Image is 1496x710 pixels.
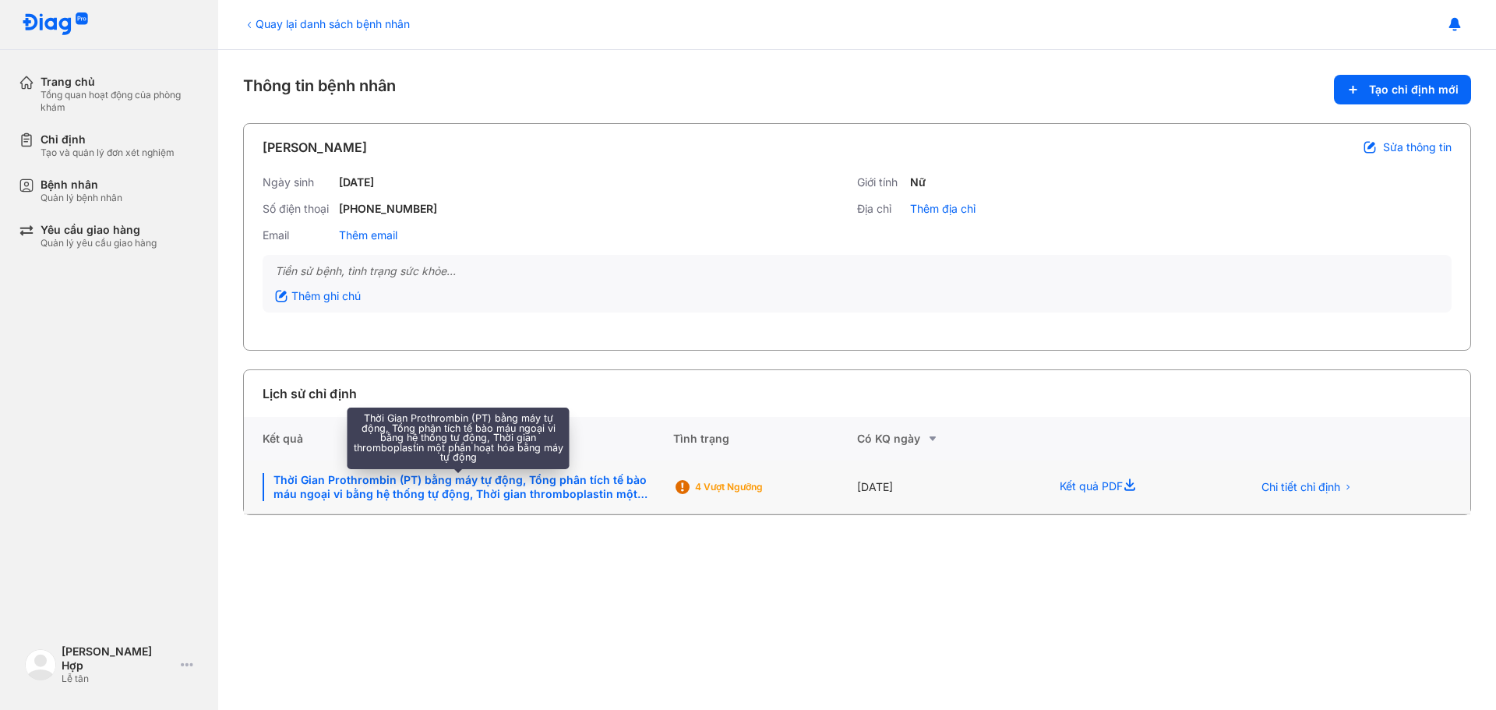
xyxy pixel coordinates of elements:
div: [PERSON_NAME] Hợp [62,645,175,673]
div: Nữ [910,175,926,189]
div: Địa chỉ [857,202,904,216]
div: Tiền sử bệnh, tình trạng sức khỏe... [275,264,1439,278]
div: Lễ tân [62,673,175,685]
img: logo [25,649,56,680]
div: Email [263,228,333,242]
span: Sửa thông tin [1383,140,1452,154]
div: [PHONE_NUMBER] [339,202,437,216]
div: Kết quả PDF [1041,461,1233,514]
div: Quản lý bệnh nhân [41,192,122,204]
div: Kết quả [244,417,673,461]
div: Yêu cầu giao hàng [41,223,157,237]
div: Tình trạng [673,417,857,461]
img: logo [22,12,89,37]
div: Thêm ghi chú [275,289,361,303]
div: [PERSON_NAME] [263,138,367,157]
span: Chi tiết chỉ định [1261,480,1340,494]
button: Chi tiết chỉ định [1252,475,1362,499]
div: Thông tin bệnh nhân [243,75,1471,104]
div: Tạo và quản lý đơn xét nghiệm [41,147,175,159]
div: Thêm địa chỉ [910,202,976,216]
div: Có KQ ngày [857,429,1041,448]
div: Tổng quan hoạt động của phòng khám [41,89,199,114]
div: 4 Vượt ngưỡng [695,481,820,493]
div: Ngày sinh [263,175,333,189]
div: Số điện thoại [263,202,333,216]
div: [DATE] [857,461,1041,514]
div: Lịch sử chỉ định [263,384,357,403]
span: Tạo chỉ định mới [1369,83,1459,97]
div: Quản lý yêu cầu giao hàng [41,237,157,249]
div: Giới tính [857,175,904,189]
div: Quay lại danh sách bệnh nhân [243,16,410,32]
div: Bệnh nhân [41,178,122,192]
div: Thêm email [339,228,397,242]
div: [DATE] [339,175,374,189]
div: Chỉ định [41,132,175,147]
div: Thời Gian Prothrombin (PT) bằng máy tự động, Tổng phân tích tế bào máu ngoại vi bằng hệ thống tự ... [263,473,654,501]
div: Trang chủ [41,75,199,89]
button: Tạo chỉ định mới [1334,75,1471,104]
